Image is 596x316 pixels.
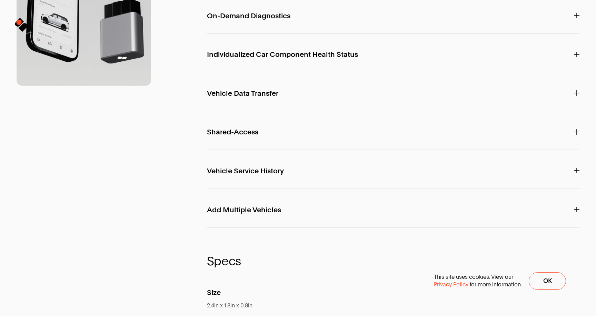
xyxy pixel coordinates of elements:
span: Shared-Access [207,128,258,136]
span: Vehicle Service History [207,167,284,175]
span: 2.4in x 1.8in x 0.8in [207,302,252,309]
span: Specs [207,255,579,267]
span: 2.4in x 1.8in x 0.8in [207,302,517,309]
span: Size [207,289,221,296]
span: Vehicle Data Transfer [207,90,278,97]
span: s [235,255,241,267]
span: S [207,255,214,267]
button: Ok [529,272,566,289]
span: Ok [543,278,552,284]
a: Privacy Policy [434,281,468,288]
span: p [214,255,221,267]
span: Individualized Car Component Health Status [207,51,358,58]
span: Add Multiple Vehicles [207,206,281,214]
p: This site uses cookies. View our for more information. [434,273,522,288]
span: e [221,255,229,267]
span: c [229,255,236,267]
